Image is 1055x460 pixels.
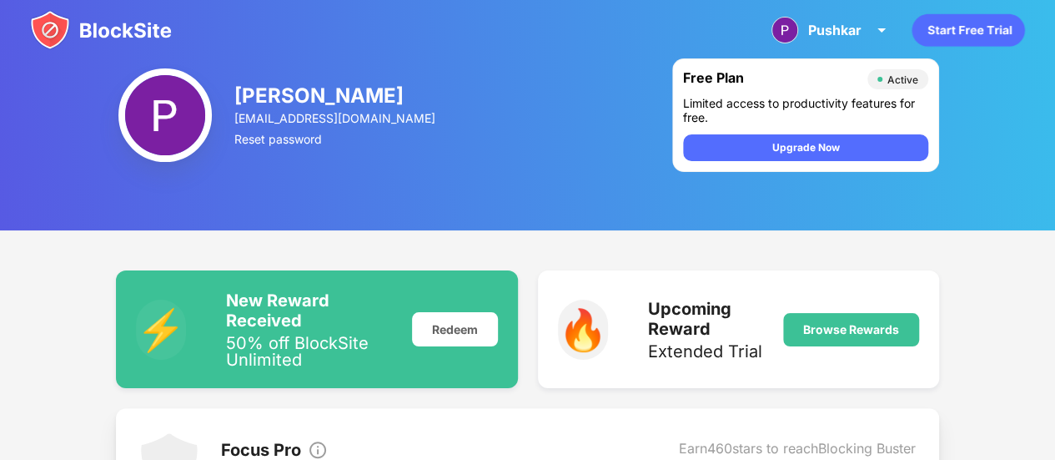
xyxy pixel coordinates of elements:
div: Extended Trial [648,343,763,360]
div: Redeem [412,312,498,346]
div: Free Plan [683,69,859,89]
div: Limited access to productivity features for free. [683,96,928,124]
div: Browse Rewards [803,323,899,336]
div: Upcoming Reward [648,299,763,339]
div: Active [887,73,918,86]
img: AAcHTtcqfwN7stAX6hIJGFg4IRpPcKTuVyVZEu2pgl5zwhZRNVk=s96-c [771,17,798,43]
div: [PERSON_NAME] [234,83,438,108]
div: New Reward Received [226,291,391,331]
div: Upgrade Now [771,139,839,156]
div: Pushkar [808,22,862,38]
img: AAcHTtcqfwN7stAX6hIJGFg4IRpPcKTuVyVZEu2pgl5zwhZRNVk=s96-c [118,68,212,162]
div: Reset password [234,132,438,146]
img: info.svg [308,440,328,460]
div: [EMAIL_ADDRESS][DOMAIN_NAME] [234,111,438,125]
img: blocksite-icon.svg [30,10,172,50]
div: 50% off BlockSite Unlimited [226,335,391,368]
div: ⚡️ [136,300,186,360]
div: animation [912,13,1025,47]
div: 🔥 [558,300,608,360]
